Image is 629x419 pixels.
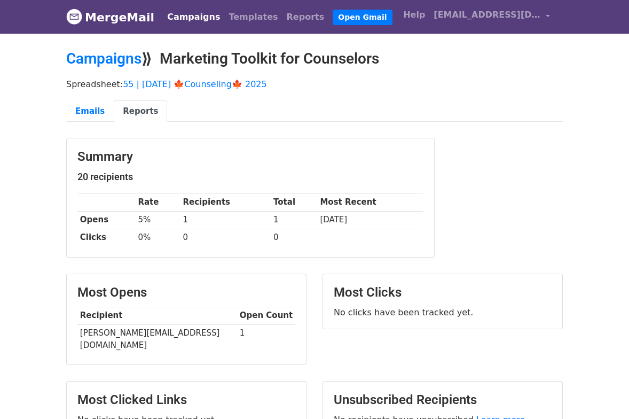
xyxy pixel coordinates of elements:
[271,211,317,229] td: 1
[77,324,237,354] td: [PERSON_NAME][EMAIL_ADDRESS][DOMAIN_NAME]
[576,368,629,419] iframe: Chat Widget
[77,171,423,183] h5: 20 recipients
[77,149,423,165] h3: Summary
[271,229,317,246] td: 0
[66,100,114,122] a: Emails
[334,392,552,408] h3: Unsubscribed Recipients
[224,6,282,28] a: Templates
[237,324,295,354] td: 1
[237,307,295,324] th: Open Count
[123,79,267,89] a: 55 | [DATE] 🍁Counseling🍁 2025
[77,307,237,324] th: Recipient
[136,193,180,211] th: Rate
[136,229,180,246] td: 0%
[66,79,563,90] p: Spreadsheet:
[77,229,136,246] th: Clicks
[429,4,554,29] a: [EMAIL_ADDRESS][DOMAIN_NAME]
[180,229,271,246] td: 0
[66,6,154,28] a: MergeMail
[318,211,423,229] td: [DATE]
[77,392,295,408] h3: Most Clicked Links
[334,307,552,318] p: No clicks have been tracked yet.
[66,9,82,25] img: MergeMail logo
[434,9,540,21] span: [EMAIL_ADDRESS][DOMAIN_NAME]
[271,193,317,211] th: Total
[282,6,329,28] a: Reports
[77,211,136,229] th: Opens
[66,50,563,68] h2: ⟫ Marketing Toolkit for Counselors
[318,193,423,211] th: Most Recent
[66,50,141,67] a: Campaigns
[334,285,552,300] h3: Most Clicks
[399,4,429,26] a: Help
[180,211,271,229] td: 1
[114,100,167,122] a: Reports
[180,193,271,211] th: Recipients
[136,211,180,229] td: 5%
[163,6,224,28] a: Campaigns
[77,285,295,300] h3: Most Opens
[333,10,392,25] a: Open Gmail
